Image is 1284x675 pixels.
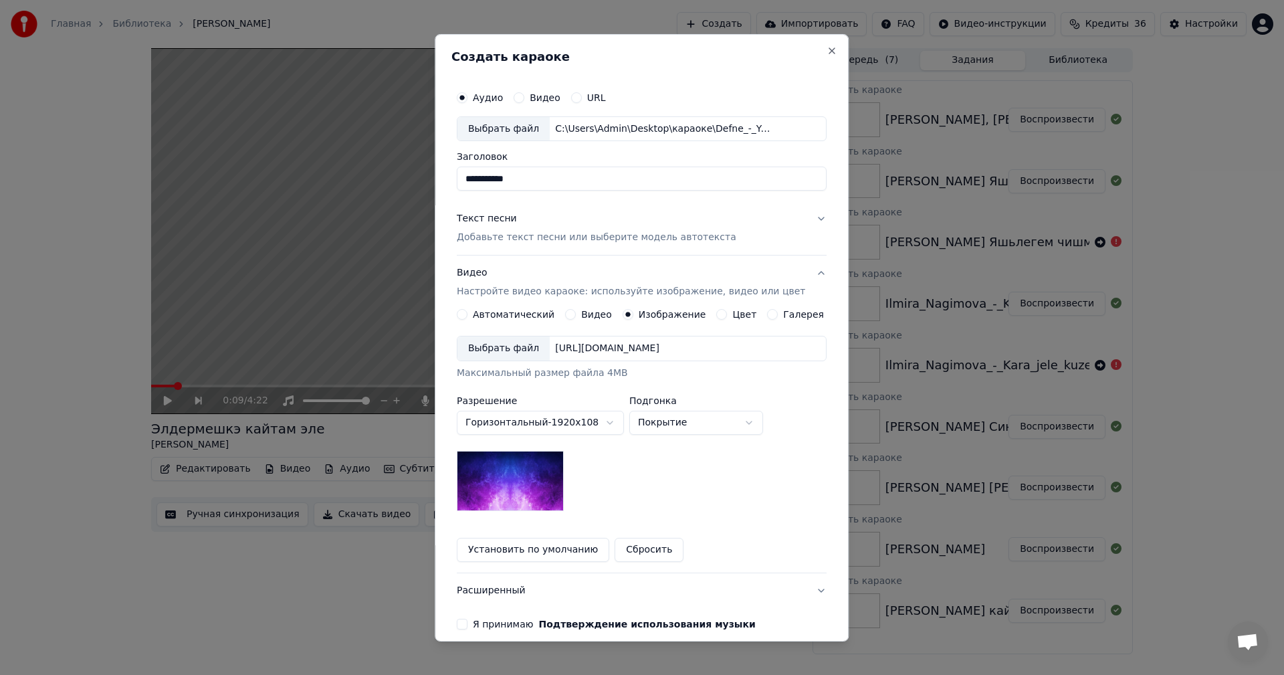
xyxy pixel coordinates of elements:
[587,92,606,102] label: URL
[457,116,550,140] div: Выбрать файл
[457,201,827,255] button: Текст песниДобавьте текст песни или выберите модель автотекста
[629,396,763,405] label: Подгонка
[550,122,777,135] div: C:\Users\Admin\Desktop\караоке\Defne_-_Yozek_79052664.mp3
[639,310,706,319] label: Изображение
[457,367,827,380] div: Максимальный размер файла 4MB
[530,92,560,102] label: Видео
[473,92,503,102] label: Аудио
[473,310,554,319] label: Автоматический
[615,538,684,562] button: Сбросить
[733,310,757,319] label: Цвет
[539,619,756,629] button: Я принимаю
[457,396,624,405] label: Разрешение
[550,342,665,355] div: [URL][DOMAIN_NAME]
[457,285,805,298] p: Настройте видео караоке: используйте изображение, видео или цвет
[457,573,827,608] button: Расширенный
[457,152,827,161] label: Заголовок
[457,538,609,562] button: Установить по умолчанию
[457,309,827,573] div: ВидеоНастройте видео караоке: используйте изображение, видео или цвет
[457,266,805,298] div: Видео
[457,231,736,244] p: Добавьте текст песни или выберите модель автотекста
[784,310,825,319] label: Галерея
[457,256,827,309] button: ВидеоНастройте видео караоке: используйте изображение, видео или цвет
[581,310,612,319] label: Видео
[451,50,832,62] h2: Создать караоке
[457,336,550,361] div: Выбрать файл
[473,619,756,629] label: Я принимаю
[457,212,517,225] div: Текст песни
